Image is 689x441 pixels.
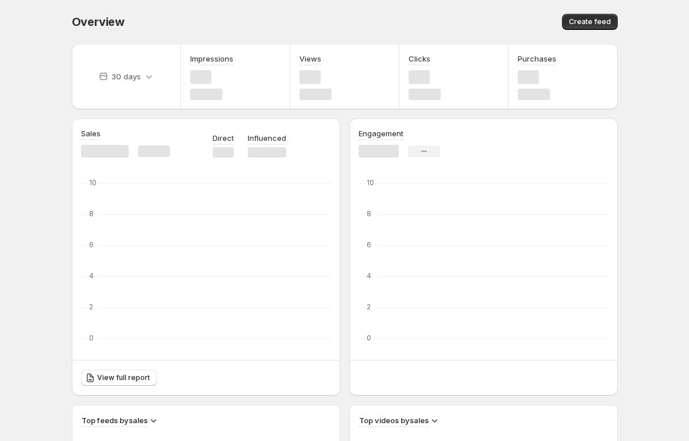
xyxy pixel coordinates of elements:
[89,271,94,280] text: 4
[81,128,101,139] h3: Sales
[562,14,618,30] button: Create feed
[89,209,94,218] text: 8
[213,132,234,144] p: Direct
[409,53,430,64] h3: Clicks
[359,128,403,139] h3: Engagement
[248,132,286,144] p: Influenced
[89,333,94,342] text: 0
[518,53,556,64] h3: Purchases
[359,415,429,426] h3: Top videos by sales
[367,240,371,249] text: 6
[72,15,125,29] span: Overview
[367,271,371,280] text: 4
[190,53,233,64] h3: Impressions
[89,302,93,311] text: 2
[367,302,371,311] text: 2
[81,370,157,386] a: View full report
[89,240,94,249] text: 6
[367,178,374,187] text: 10
[111,71,141,82] p: 30 days
[97,373,150,382] span: View full report
[82,415,148,426] h3: Top feeds by sales
[367,333,371,342] text: 0
[299,53,321,64] h3: Views
[367,209,371,218] text: 8
[569,17,611,26] span: Create feed
[89,178,97,187] text: 10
